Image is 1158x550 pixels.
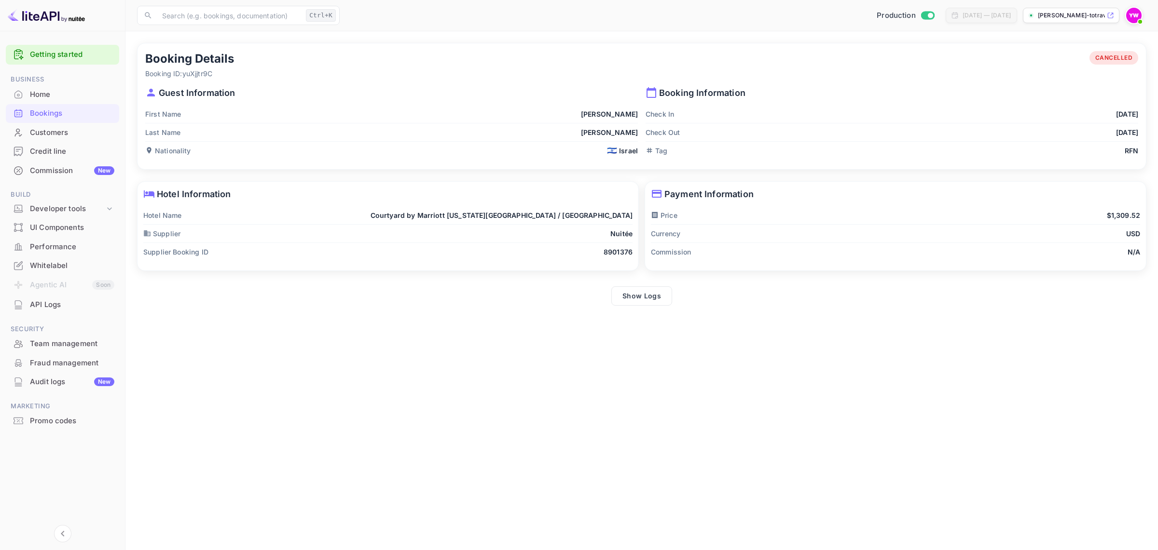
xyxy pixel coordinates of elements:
[30,222,114,233] div: UI Components
[581,109,638,119] p: [PERSON_NAME]
[6,412,119,429] a: Promo codes
[143,228,180,239] p: Supplier
[1038,11,1105,20] p: [PERSON_NAME]-totravel...
[610,228,633,239] p: Nuitée
[1126,8,1142,23] img: Yahav Winkler
[6,104,119,122] a: Bookings
[94,166,114,175] div: New
[6,256,119,274] a: Whitelabel
[6,354,119,372] a: Fraud management
[6,335,119,352] a: Team management
[651,247,691,257] p: Commission
[6,74,119,85] span: Business
[646,146,667,156] p: Tag
[6,295,119,313] a: API Logs
[143,188,633,201] p: Hotel Information
[6,373,119,390] a: Audit logsNew
[6,45,119,65] div: Getting started
[143,247,208,257] p: Supplier Booking ID
[6,324,119,335] span: Security
[1116,109,1138,119] p: [DATE]
[145,127,180,137] p: Last Name
[6,161,119,179] a: CommissionNew
[54,525,71,542] button: Collapse navigation
[143,210,182,220] p: Hotel Name
[6,238,119,255] a: Performance
[371,210,633,220] p: Courtyard by Marriott [US_STATE][GEOGRAPHIC_DATA] / [GEOGRAPHIC_DATA]
[651,228,680,239] p: Currency
[30,49,114,60] a: Getting started
[30,165,114,176] div: Commission
[6,401,119,412] span: Marketing
[646,86,1138,99] p: Booking Information
[6,354,119,373] div: Fraud management
[30,358,114,369] div: Fraud management
[30,416,114,427] div: Promo codes
[30,376,114,388] div: Audit logs
[877,10,916,21] span: Production
[6,123,119,141] a: Customers
[306,9,336,22] div: Ctrl+K
[1126,228,1140,239] p: USD
[6,104,119,123] div: Bookings
[6,412,119,430] div: Promo codes
[145,86,638,99] p: Guest Information
[1107,210,1140,220] p: $1,309.52
[873,10,938,21] div: Switch to Sandbox mode
[145,68,234,79] p: Booking ID: yuXjjtr9C
[30,146,114,157] div: Credit line
[6,201,119,217] div: Developer tools
[6,218,119,237] div: UI Components
[145,51,234,67] h5: Booking Details
[646,127,680,137] p: Check Out
[30,203,105,215] div: Developer tools
[6,85,119,104] div: Home
[6,142,119,161] div: Credit line
[30,299,114,310] div: API Logs
[646,109,674,119] p: Check In
[156,6,302,25] input: Search (e.g. bookings, documentation)
[1128,247,1140,257] p: N/A
[651,210,677,220] p: Price
[581,127,638,137] p: [PERSON_NAME]
[6,256,119,275] div: Whitelabel
[6,238,119,256] div: Performance
[651,188,1140,201] p: Payment Information
[145,109,181,119] p: First Name
[8,8,85,23] img: LiteAPI logo
[6,142,119,160] a: Credit line
[145,146,191,156] p: Nationality
[6,373,119,391] div: Audit logsNew
[30,89,114,100] div: Home
[1089,54,1139,62] span: CANCELLED
[30,127,114,138] div: Customers
[611,286,672,306] button: Show Logs
[6,295,119,314] div: API Logs
[30,338,114,349] div: Team management
[604,247,633,257] p: 8901376
[607,146,638,156] div: Israel
[6,218,119,236] a: UI Components
[30,260,114,271] div: Whitelabel
[6,161,119,180] div: CommissionNew
[963,11,1011,20] div: [DATE] — [DATE]
[6,189,119,200] span: Build
[30,108,114,119] div: Bookings
[30,241,114,253] div: Performance
[6,335,119,353] div: Team management
[94,377,114,386] div: New
[6,123,119,142] div: Customers
[1125,146,1138,156] p: RFN
[6,85,119,103] a: Home
[1116,127,1138,137] p: [DATE]
[607,147,617,155] span: 🇮🇱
